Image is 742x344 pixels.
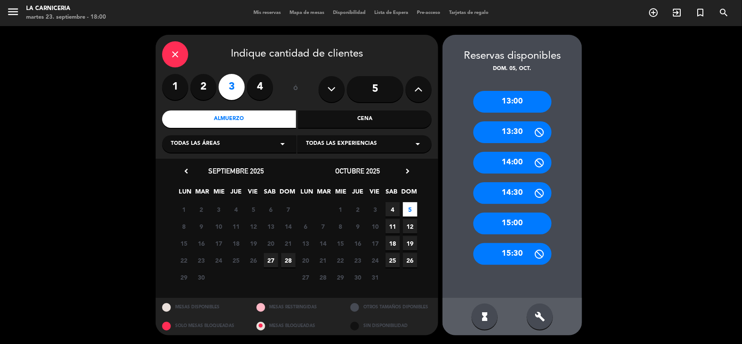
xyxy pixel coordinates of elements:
i: search [719,7,729,18]
div: 15:30 [473,243,552,265]
span: septiembre 2025 [208,167,264,175]
label: 1 [162,74,188,100]
span: 13 [264,219,278,234]
span: Disponibilidad [329,10,370,15]
span: DOM [280,187,294,201]
span: 16 [351,236,365,250]
span: VIE [368,187,382,201]
span: 23 [194,253,209,267]
span: LUN [178,187,193,201]
div: OTROS TAMAÑOS DIPONIBLES [344,298,438,317]
span: LUN [300,187,314,201]
span: SAB [385,187,399,201]
button: menu [7,5,20,21]
span: 2 [351,202,365,217]
div: martes 23. septiembre - 18:00 [26,13,106,22]
span: 20 [299,253,313,267]
span: 19 [403,236,417,250]
div: 13:00 [473,91,552,113]
div: SIN DISPONIBILIDAD [344,317,438,335]
span: 19 [246,236,261,250]
span: 14 [281,219,296,234]
span: 28 [281,253,296,267]
span: 15 [177,236,191,250]
span: Tarjetas de regalo [445,10,493,15]
span: 1 [333,202,348,217]
span: 29 [333,270,348,284]
span: 1 [177,202,191,217]
span: 29 [177,270,191,284]
span: 15 [333,236,348,250]
span: 8 [333,219,348,234]
span: 11 [386,219,400,234]
span: 25 [386,253,400,267]
span: Lista de Espera [370,10,413,15]
span: 4 [229,202,243,217]
span: MIE [334,187,348,201]
span: Todas las áreas [171,140,220,148]
span: 18 [229,236,243,250]
label: 4 [247,74,273,100]
label: 2 [190,74,216,100]
span: Mis reservas [249,10,285,15]
span: 24 [212,253,226,267]
span: Pre-acceso [413,10,445,15]
span: 27 [264,253,278,267]
div: MESAS RESTRINGIDAS [250,298,344,317]
div: Indique cantidad de clientes [162,41,432,67]
span: 27 [299,270,313,284]
span: 21 [316,253,330,267]
div: 14:30 [473,182,552,204]
div: SOLO MESAS BLOQUEADAS [156,317,250,335]
i: chevron_left [182,167,191,176]
span: 7 [316,219,330,234]
span: MAR [195,187,210,201]
span: 11 [229,219,243,234]
div: 15:00 [473,213,552,234]
span: 18 [386,236,400,250]
span: DOM [402,187,416,201]
span: 30 [351,270,365,284]
span: 12 [403,219,417,234]
span: octubre 2025 [336,167,380,175]
label: 3 [219,74,245,100]
span: 3 [212,202,226,217]
i: add_circle_outline [648,7,659,18]
span: VIE [246,187,260,201]
span: 13 [299,236,313,250]
div: Cena [298,110,432,128]
div: ó [282,74,310,104]
i: hourglass_full [479,311,490,322]
span: 16 [194,236,209,250]
span: 31 [368,270,383,284]
i: close [170,49,180,60]
span: JUE [351,187,365,201]
i: arrow_drop_down [277,139,288,149]
i: chevron_right [403,167,412,176]
span: SAB [263,187,277,201]
span: Mapa de mesas [285,10,329,15]
span: 20 [264,236,278,250]
span: 7 [281,202,296,217]
span: 9 [194,219,209,234]
div: Reservas disponibles [443,48,582,65]
span: 17 [368,236,383,250]
div: La Carniceria [26,4,106,13]
span: 25 [229,253,243,267]
span: Todas las experiencias [306,140,377,148]
span: 5 [403,202,417,217]
div: dom. 05, oct. [443,65,582,73]
span: 17 [212,236,226,250]
i: menu [7,5,20,18]
div: 13:30 [473,121,552,143]
div: MESAS DISPONIBLES [156,298,250,317]
span: 8 [177,219,191,234]
span: 26 [403,253,417,267]
span: MIE [212,187,226,201]
span: 10 [368,219,383,234]
div: 14:00 [473,152,552,174]
span: 24 [368,253,383,267]
span: 30 [194,270,209,284]
span: 5 [246,202,261,217]
span: 10 [212,219,226,234]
